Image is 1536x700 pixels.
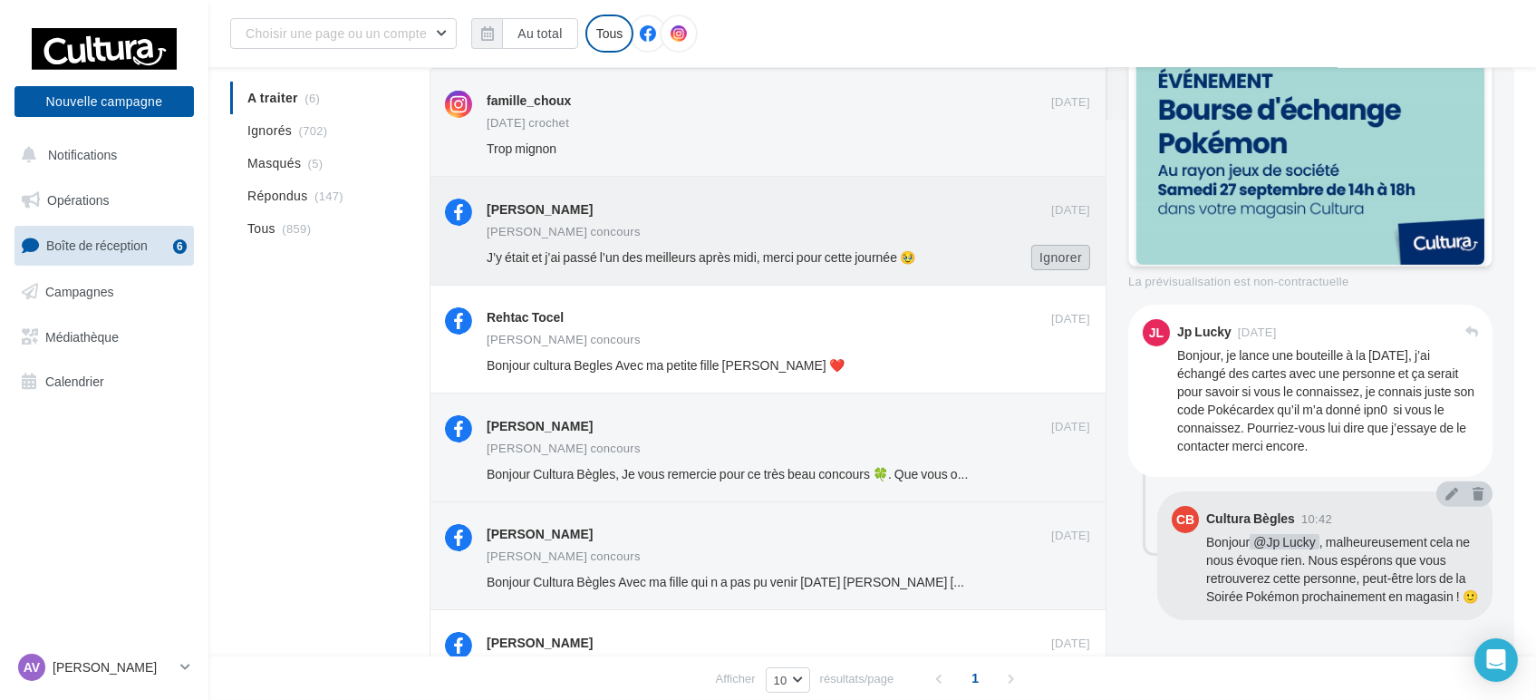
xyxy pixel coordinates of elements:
span: [DATE] [1238,326,1277,338]
span: AV [24,658,40,676]
span: Campagnes [45,284,114,299]
a: AV [PERSON_NAME] [14,650,194,685]
span: [DATE] [1051,419,1090,435]
span: (702) [299,123,328,138]
a: Médiathèque [11,318,198,356]
div: [PERSON_NAME] [487,417,593,435]
div: Rehtac Tocel [487,308,564,326]
div: [DATE] crochet [487,117,569,129]
span: [DATE] [1051,528,1090,544]
div: [PERSON_NAME] concours [487,442,641,454]
span: [DATE] [1051,636,1090,652]
span: [DATE] [1051,94,1090,111]
span: J’y était et j’ai passé l’un des meilleurs après midi, merci pour cette journée 🥹 [487,249,915,265]
span: Tous [247,219,275,238]
button: Au total [502,18,577,49]
div: [PERSON_NAME] [487,200,593,219]
span: 1 [961,664,990,693]
span: Trop mignon [487,141,556,156]
div: Bonjour, je lance une bouteille à la [DATE], j’ai échangé des cartes avec une personne et ça sera... [1177,346,1478,455]
span: (5) [308,156,324,170]
button: Au total [471,18,577,49]
a: Campagnes [11,273,198,311]
span: Calendrier [45,374,104,389]
span: Boîte de réception [46,238,148,253]
span: CB [1176,510,1194,529]
div: 6 [173,239,187,254]
div: La prévisualisation est non-contractuelle [1128,267,1493,290]
div: Tous [585,15,634,53]
span: [DATE] [1051,202,1090,219]
span: Bonjour Cultura Bègles Avec ma fille qui n a pas pu venir [DATE] [PERSON_NAME] [PERSON_NAME] [487,574,1055,589]
span: Ignorés [247,122,292,140]
button: 10 [766,667,810,693]
div: Jp Lucky [1177,326,1232,338]
div: [PERSON_NAME] concours [487,226,641,238]
span: [DATE] [1051,311,1090,327]
span: Choisir une page ou un compte [246,25,427,41]
div: Cultura Bègles [1206,512,1295,525]
button: Nouvelle campagne [14,86,194,117]
div: [PERSON_NAME] concours [487,334,641,345]
span: 10:42 [1301,513,1332,525]
span: JL [1149,324,1164,342]
span: Notifications [48,147,117,162]
span: @Jp Lucky [1250,534,1319,549]
div: famille_choux [487,92,571,110]
p: [PERSON_NAME] [53,658,173,676]
button: Notifications [11,136,190,174]
div: [PERSON_NAME] concours [487,550,641,562]
button: Ignorer [1031,245,1090,270]
div: Open Intercom Messenger [1474,638,1518,682]
span: résultats/page [820,670,894,687]
span: Afficher [716,670,756,687]
span: Masqués [247,154,301,172]
a: Boîte de réception6 [11,226,198,265]
a: Calendrier [11,363,198,401]
a: Opérations [11,181,198,219]
span: Opérations [47,192,109,208]
div: [PERSON_NAME] [487,634,593,652]
span: Répondus [247,187,308,205]
span: Bonjour , malheureusement cela ne nous évoque rien. Nous espérons que vous retrouverez cette pers... [1206,534,1478,604]
span: Bonjour cultura Begles Avec ma petite fille [PERSON_NAME] ❤️ [487,357,845,373]
button: Choisir une page ou un compte [230,18,457,49]
span: (147) [314,189,343,203]
span: (859) [282,221,311,236]
span: Médiathèque [45,328,119,344]
div: [PERSON_NAME] [487,525,593,543]
span: 10 [774,673,787,687]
